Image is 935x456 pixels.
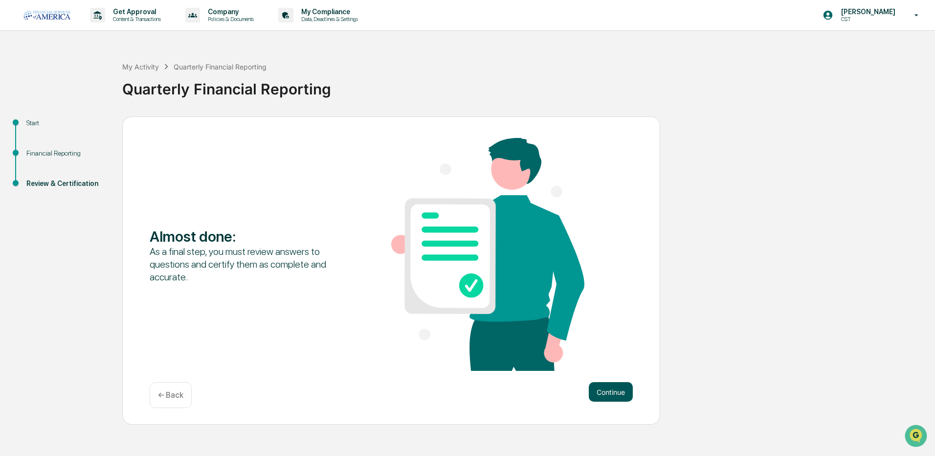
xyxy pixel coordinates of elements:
[833,8,900,16] p: [PERSON_NAME]
[589,382,633,402] button: Continue
[150,228,343,245] div: Almost done :
[122,72,930,98] div: Quarterly Financial Reporting
[904,424,930,450] iframe: Open customer support
[122,63,159,71] div: My Activity
[69,165,118,173] a: Powered byPylon
[105,8,166,16] p: Get Approval
[833,16,900,23] p: CST
[200,8,259,16] p: Company
[23,11,70,20] img: logo
[67,119,125,137] a: 🗄️Attestations
[391,138,584,371] img: Almost done
[26,118,107,128] div: Start
[174,63,267,71] div: Quarterly Financial Reporting
[293,8,363,16] p: My Compliance
[10,21,178,36] p: How can we help?
[293,16,363,23] p: Data, Deadlines & Settings
[81,123,121,133] span: Attestations
[6,138,66,156] a: 🔎Data Lookup
[10,143,18,151] div: 🔎
[71,124,79,132] div: 🗄️
[26,179,107,189] div: Review & Certification
[10,124,18,132] div: 🖐️
[166,78,178,90] button: Start new chat
[26,148,107,159] div: Financial Reporting
[200,16,259,23] p: Policies & Documents
[150,245,343,283] div: As a final step, you must review answers to questions and certify them as complete and accurate.
[158,390,183,400] p: ← Back
[33,75,160,85] div: Start new chat
[105,16,166,23] p: Content & Transactions
[10,75,27,92] img: 1746055101610-c473b297-6a78-478c-a979-82029cc54cd1
[20,123,63,133] span: Preclearance
[20,142,62,152] span: Data Lookup
[33,85,124,92] div: We're available if you need us!
[97,166,118,173] span: Pylon
[6,119,67,137] a: 🖐️Preclearance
